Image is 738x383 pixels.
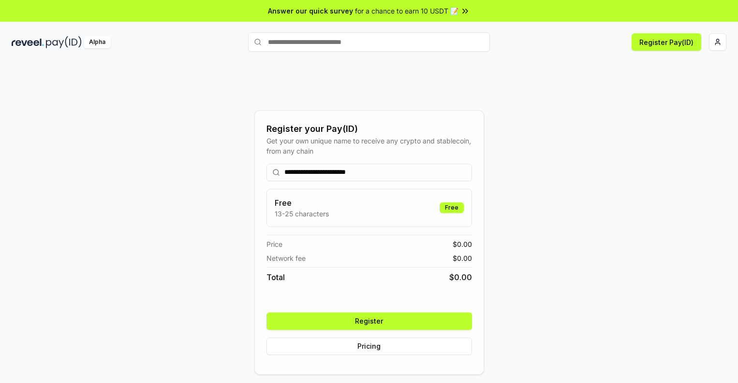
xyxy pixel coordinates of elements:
[266,338,472,355] button: Pricing
[268,6,353,16] span: Answer our quick survey
[632,33,701,51] button: Register Pay(ID)
[440,202,464,213] div: Free
[453,239,472,249] span: $ 0.00
[266,122,472,136] div: Register your Pay(ID)
[266,239,282,249] span: Price
[449,271,472,283] span: $ 0.00
[84,36,111,48] div: Alpha
[46,36,82,48] img: pay_id
[355,6,458,16] span: for a chance to earn 10 USDT 📝
[275,209,329,219] p: 13-25 characters
[12,36,44,48] img: reveel_dark
[275,197,329,209] h3: Free
[266,312,472,330] button: Register
[266,271,285,283] span: Total
[453,253,472,263] span: $ 0.00
[266,136,472,156] div: Get your own unique name to receive any crypto and stablecoin, from any chain
[266,253,306,263] span: Network fee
